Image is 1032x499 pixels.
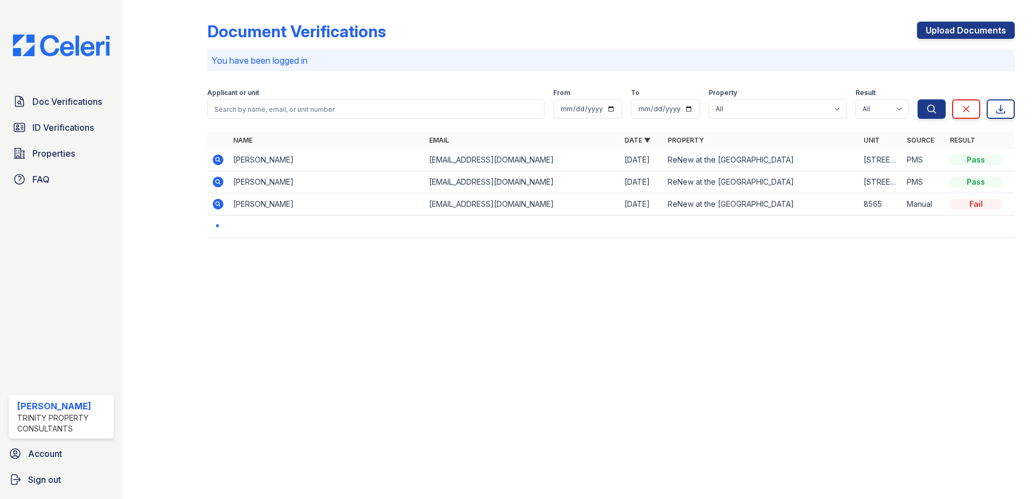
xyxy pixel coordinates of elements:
td: PMS [902,171,946,193]
a: Property [668,136,704,144]
td: ReNew at the [GEOGRAPHIC_DATA] [663,149,859,171]
div: Pass [950,154,1002,165]
td: [PERSON_NAME] [229,171,425,193]
label: To [631,89,640,97]
td: ReNew at the [GEOGRAPHIC_DATA] [663,193,859,215]
span: FAQ [32,173,50,186]
td: ReNew at the [GEOGRAPHIC_DATA] [663,171,859,193]
span: Sign out [28,473,61,486]
div: Pass [950,177,1002,187]
span: ID Verifications [32,121,94,134]
label: Property [709,89,737,97]
a: Doc Verifications [9,91,114,112]
a: Date ▼ [624,136,650,144]
span: Doc Verifications [32,95,102,108]
div: Fail [950,199,1002,210]
td: [PERSON_NAME] [229,193,425,215]
td: 8565 [859,193,902,215]
a: Account [4,443,118,464]
label: From [553,89,570,97]
span: Properties [32,147,75,160]
td: [EMAIL_ADDRESS][DOMAIN_NAME] [425,193,621,215]
label: Applicant or unit [207,89,259,97]
a: Unit [864,136,880,144]
td: [DATE] [620,149,663,171]
a: Result [950,136,975,144]
a: ID Verifications [9,117,114,138]
td: [PERSON_NAME] [229,149,425,171]
a: Properties [9,143,114,164]
td: [EMAIL_ADDRESS][DOMAIN_NAME] [425,149,621,171]
input: Search by name, email, or unit number [207,99,545,119]
td: [EMAIL_ADDRESS][DOMAIN_NAME] [425,171,621,193]
div: [PERSON_NAME] [17,400,110,413]
a: Sign out [4,469,118,490]
a: Source [907,136,934,144]
td: [DATE] [620,193,663,215]
img: CE_Logo_Blue-a8612792a0a2168367f1c8372b55b34899dd931a85d93a1a3d3e32e68fde9ad4.png [4,35,118,56]
p: You have been logged in [212,54,1010,67]
td: Manual [902,193,946,215]
td: PMS [902,149,946,171]
td: [STREET_ADDRESS] [859,171,902,193]
div: Document Verifications [207,22,386,41]
a: Email [429,136,449,144]
a: FAQ [9,168,114,190]
td: [STREET_ADDRESS] [859,149,902,171]
span: Account [28,447,62,460]
a: Upload Documents [917,22,1015,39]
div: Trinity Property Consultants [17,413,110,434]
td: [DATE] [620,171,663,193]
a: Name [233,136,253,144]
label: Result [856,89,875,97]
